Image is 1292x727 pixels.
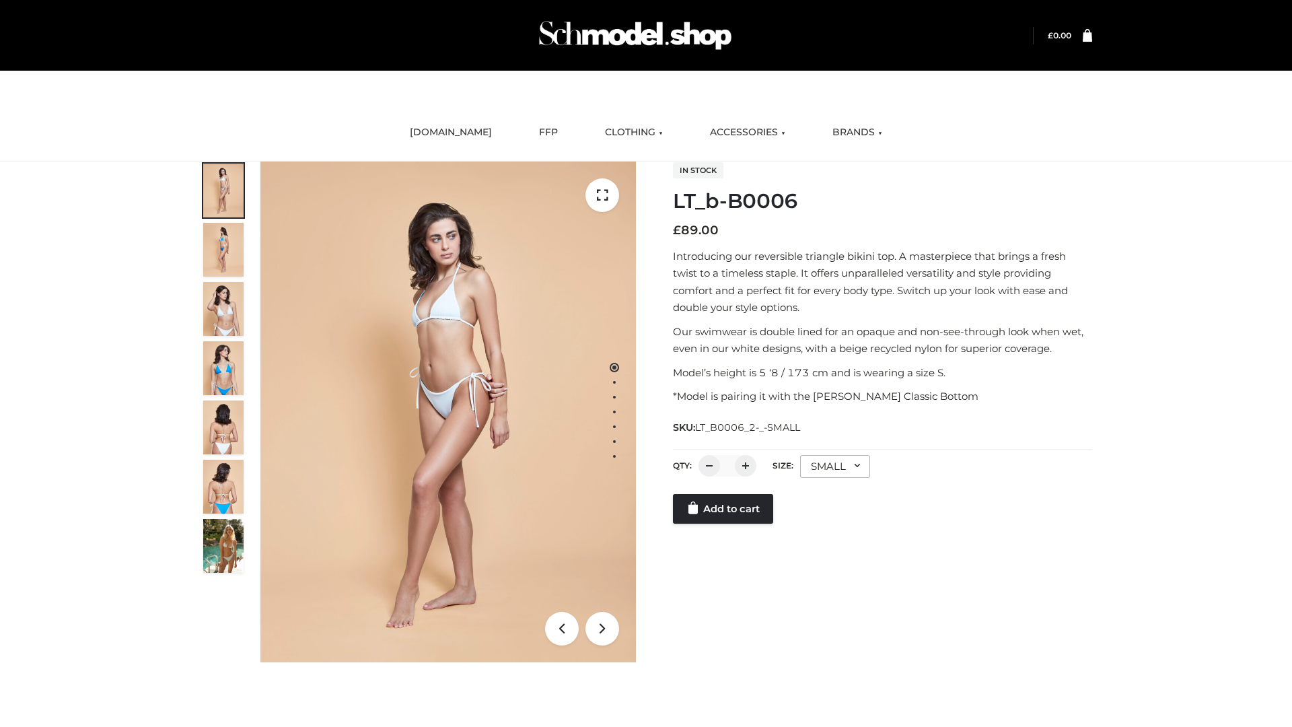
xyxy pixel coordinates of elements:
a: BRANDS [822,118,892,147]
img: ArielClassicBikiniTop_CloudNine_AzureSky_OW114ECO_7-scaled.jpg [203,401,244,454]
a: ACCESSORIES [700,118,795,147]
span: SKU: [673,419,801,436]
img: ArielClassicBikiniTop_CloudNine_AzureSky_OW114ECO_4-scaled.jpg [203,341,244,395]
span: LT_B0006_2-_-SMALL [695,421,800,434]
label: Size: [773,460,793,471]
div: SMALL [800,455,870,478]
a: Add to cart [673,494,773,524]
span: In stock [673,162,723,178]
img: Arieltop_CloudNine_AzureSky2.jpg [203,519,244,573]
a: FFP [529,118,568,147]
p: *Model is pairing it with the [PERSON_NAME] Classic Bottom [673,388,1092,405]
img: ArielClassicBikiniTop_CloudNine_AzureSky_OW114ECO_1-scaled.jpg [203,164,244,217]
img: ArielClassicBikiniTop_CloudNine_AzureSky_OW114ECO_3-scaled.jpg [203,282,244,336]
span: £ [673,223,681,238]
img: ArielClassicBikiniTop_CloudNine_AzureSky_OW114ECO_2-scaled.jpg [203,223,244,277]
a: CLOTHING [595,118,673,147]
bdi: 0.00 [1048,30,1071,40]
a: £0.00 [1048,30,1071,40]
span: £ [1048,30,1053,40]
img: Schmodel Admin 964 [534,9,736,62]
p: Introducing our reversible triangle bikini top. A masterpiece that brings a fresh twist to a time... [673,248,1092,316]
h1: LT_b-B0006 [673,189,1092,213]
bdi: 89.00 [673,223,719,238]
img: ArielClassicBikiniTop_CloudNine_AzureSky_OW114ECO_1 [260,162,636,662]
img: ArielClassicBikiniTop_CloudNine_AzureSky_OW114ECO_8-scaled.jpg [203,460,244,514]
a: [DOMAIN_NAME] [400,118,502,147]
label: QTY: [673,460,692,471]
p: Model’s height is 5 ‘8 / 173 cm and is wearing a size S. [673,364,1092,382]
p: Our swimwear is double lined for an opaque and non-see-through look when wet, even in our white d... [673,323,1092,357]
